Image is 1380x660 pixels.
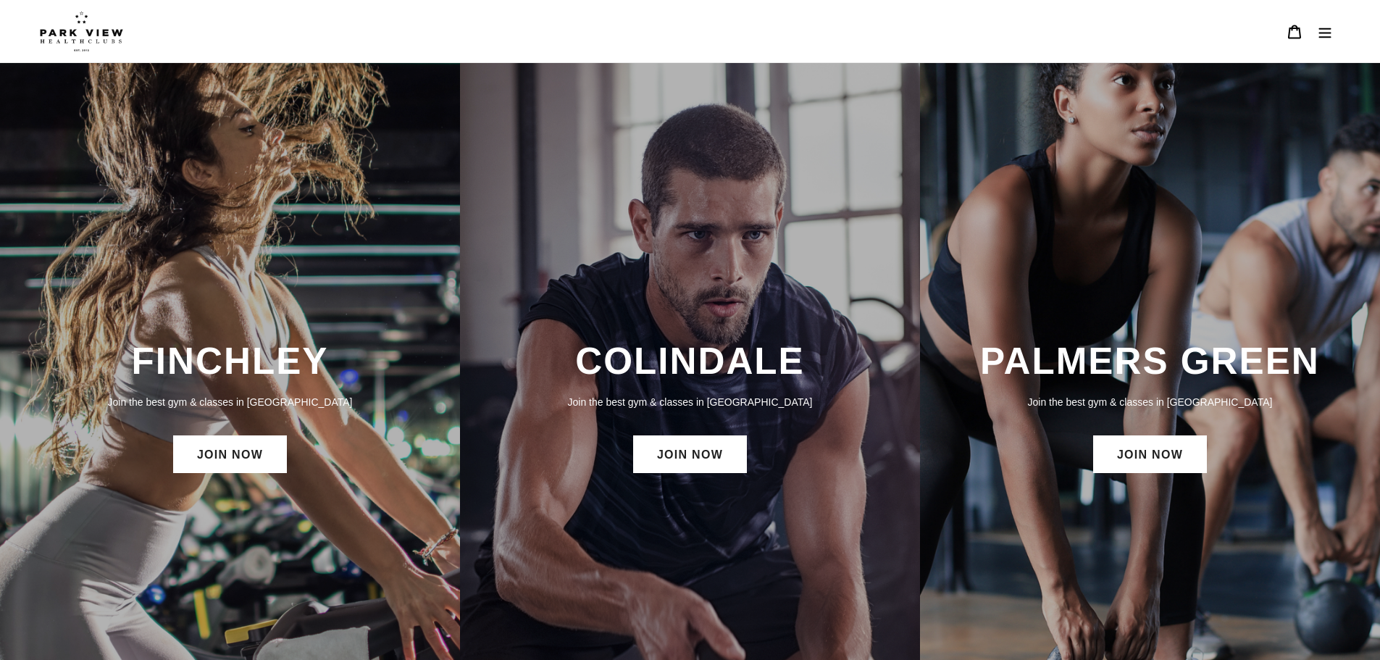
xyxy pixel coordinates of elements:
button: Menu [1310,16,1340,47]
p: Join the best gym & classes in [GEOGRAPHIC_DATA] [14,394,446,410]
h3: FINCHLEY [14,339,446,383]
a: JOIN NOW: Palmers Green Membership [1093,435,1207,473]
a: JOIN NOW: Finchley Membership [173,435,287,473]
h3: PALMERS GREEN [934,339,1366,383]
p: Join the best gym & classes in [GEOGRAPHIC_DATA] [934,394,1366,410]
h3: COLINDALE [474,339,906,383]
img: Park view health clubs is a gym near you. [40,11,123,51]
p: Join the best gym & classes in [GEOGRAPHIC_DATA] [474,394,906,410]
a: JOIN NOW: Colindale Membership [633,435,747,473]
